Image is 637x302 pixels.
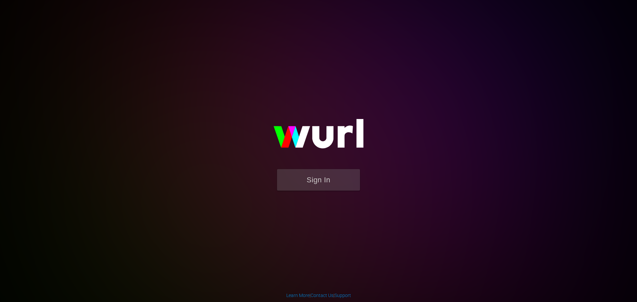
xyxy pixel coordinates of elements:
div: | | [286,292,351,299]
a: Learn More [286,293,310,298]
img: wurl-logo-on-black-223613ac3d8ba8fe6dc639794a292ebdb59501304c7dfd60c99c58986ef67473.svg [252,105,385,169]
a: Support [334,293,351,298]
button: Sign In [277,169,360,191]
a: Contact Us [311,293,333,298]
